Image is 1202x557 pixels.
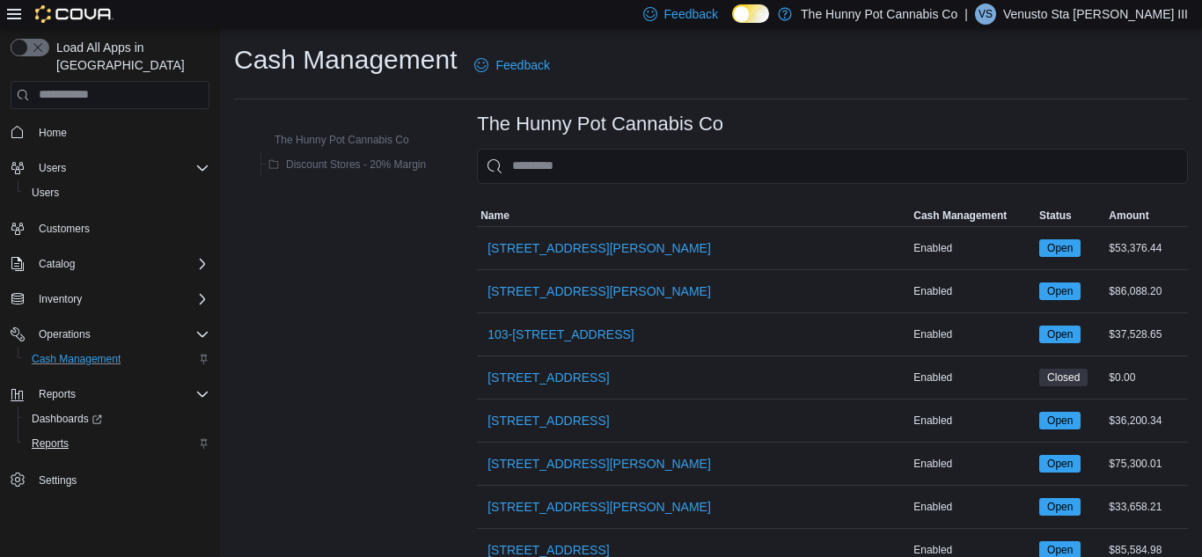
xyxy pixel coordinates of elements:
[32,468,209,490] span: Settings
[32,253,82,275] button: Catalog
[25,182,66,203] a: Users
[18,431,216,456] button: Reports
[25,348,128,370] a: Cash Management
[1047,499,1073,515] span: Open
[913,209,1007,223] span: Cash Management
[32,470,84,491] a: Settings
[964,4,968,25] p: |
[910,453,1036,474] div: Enabled
[1047,240,1073,256] span: Open
[480,317,641,352] button: 103-[STREET_ADDRESS]
[32,436,69,451] span: Reports
[480,489,718,524] button: [STREET_ADDRESS][PERSON_NAME]
[32,218,97,239] a: Customers
[25,408,109,429] a: Dashboards
[32,121,209,143] span: Home
[18,180,216,205] button: Users
[1047,370,1080,385] span: Closed
[25,408,209,429] span: Dashboards
[477,149,1188,184] input: This is a search bar. As you type, the results lower in the page will automatically filter.
[910,281,1036,302] div: Enabled
[487,412,609,429] span: [STREET_ADDRESS]
[1039,209,1072,223] span: Status
[1105,367,1188,388] div: $0.00
[910,410,1036,431] div: Enabled
[32,412,102,426] span: Dashboards
[261,154,433,175] button: Discount Stores - 20% Margin
[32,324,98,345] button: Operations
[1039,412,1081,429] span: Open
[975,4,996,25] div: Venusto Sta Maria III
[1039,369,1088,386] span: Closed
[477,114,723,135] h3: The Hunny Pot Cannabis Co
[487,326,634,343] span: 103-[STREET_ADDRESS]
[286,158,426,172] span: Discount Stores - 20% Margin
[32,122,74,143] a: Home
[32,289,89,310] button: Inventory
[18,347,216,371] button: Cash Management
[1039,498,1081,516] span: Open
[25,348,209,370] span: Cash Management
[4,287,216,311] button: Inventory
[910,367,1036,388] div: Enabled
[664,5,718,23] span: Feedback
[4,216,216,241] button: Customers
[49,39,209,74] span: Load All Apps in [GEOGRAPHIC_DATA]
[1105,205,1188,226] button: Amount
[910,238,1036,259] div: Enabled
[1039,239,1081,257] span: Open
[39,387,76,401] span: Reports
[1039,282,1081,300] span: Open
[480,360,616,395] button: [STREET_ADDRESS]
[4,252,216,276] button: Catalog
[39,257,75,271] span: Catalog
[910,205,1036,226] button: Cash Management
[487,498,711,516] span: [STREET_ADDRESS][PERSON_NAME]
[39,126,67,140] span: Home
[1105,496,1188,517] div: $33,658.21
[11,113,209,539] nav: Complex example
[32,289,209,310] span: Inventory
[480,231,718,266] button: [STREET_ADDRESS][PERSON_NAME]
[25,433,76,454] a: Reports
[1036,205,1105,226] button: Status
[234,42,457,77] h1: Cash Management
[39,292,82,306] span: Inventory
[32,352,121,366] span: Cash Management
[39,473,77,487] span: Settings
[1109,209,1148,223] span: Amount
[1039,326,1081,343] span: Open
[1105,324,1188,345] div: $37,528.65
[32,253,209,275] span: Catalog
[487,369,609,386] span: [STREET_ADDRESS]
[25,433,209,454] span: Reports
[487,239,711,257] span: [STREET_ADDRESS][PERSON_NAME]
[18,407,216,431] a: Dashboards
[1039,455,1081,473] span: Open
[4,382,216,407] button: Reports
[467,48,556,83] a: Feedback
[250,129,416,150] button: The Hunny Pot Cannabis Co
[1047,413,1073,429] span: Open
[1105,410,1188,431] div: $36,200.34
[1047,283,1073,299] span: Open
[1003,4,1188,25] p: Venusto Sta [PERSON_NAME] III
[1105,238,1188,259] div: $53,376.44
[32,186,59,200] span: Users
[910,324,1036,345] div: Enabled
[39,222,90,236] span: Customers
[39,327,91,341] span: Operations
[1047,456,1073,472] span: Open
[35,5,114,23] img: Cova
[32,384,209,405] span: Reports
[1105,281,1188,302] div: $86,088.20
[480,446,718,481] button: [STREET_ADDRESS][PERSON_NAME]
[32,217,209,239] span: Customers
[1105,453,1188,474] div: $75,300.01
[4,120,216,145] button: Home
[32,158,73,179] button: Users
[480,403,616,438] button: [STREET_ADDRESS]
[480,274,718,309] button: [STREET_ADDRESS][PERSON_NAME]
[4,466,216,492] button: Settings
[487,282,711,300] span: [STREET_ADDRESS][PERSON_NAME]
